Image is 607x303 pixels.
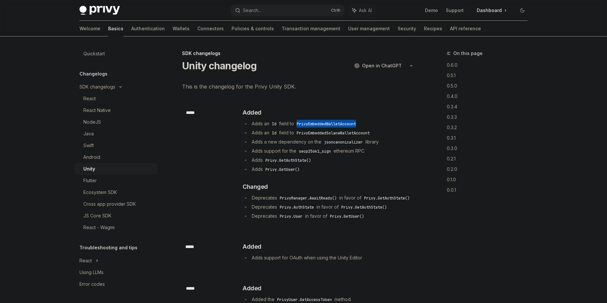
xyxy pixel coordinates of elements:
div: React [83,95,96,103]
a: React Native [74,104,158,116]
a: Quickstart [74,48,158,60]
span: Ctrl K [331,8,341,13]
a: Using LLMs [74,267,158,278]
a: Welcome [79,21,100,36]
span: Added [243,108,261,117]
li: Adds [243,156,416,164]
button: Ask AI [348,5,376,16]
a: React - Wagmi [74,222,158,233]
li: Adds support for OAuth when using the Unity Editor [243,254,416,262]
div: NodeJS [83,118,101,126]
a: Error codes [74,278,158,290]
code: secp256k1_sign [296,148,333,155]
div: Flutter [83,177,97,185]
a: Dashboard [472,5,512,16]
li: Adds an field to [243,120,416,128]
code: Privy.GetUser() [327,213,367,220]
li: Adds support for the ethereum RPC [243,147,416,155]
a: React [74,93,158,104]
div: Java [83,130,94,138]
div: Search... [243,7,261,14]
a: Security [398,21,416,36]
a: 0.5.1 [447,70,533,81]
span: Added [243,284,261,293]
div: Swift [83,142,94,149]
a: Android [74,151,158,163]
span: Dashboard [477,7,502,14]
code: PrivyEmbeddedSolanaWalletAccount [294,130,372,136]
a: Wallets [173,21,190,36]
a: NodeJS [74,116,158,128]
a: Demo [425,7,438,14]
li: Deprecates in favor of [243,194,416,202]
a: 0.5.0 [447,81,533,91]
div: SDK changelogs [182,50,417,57]
a: Connectors [197,21,224,36]
a: Basics [108,21,123,36]
div: Error codes [79,280,105,288]
li: Adds [243,165,416,173]
code: Id [269,121,279,127]
h5: Troubleshooting and tips [79,244,137,252]
li: Deprecates in favor of [243,203,416,211]
a: Recipes [424,21,442,36]
a: Ecosystem SDK [74,186,158,198]
button: Open in ChatGPT [350,60,406,71]
span: Changed [243,182,268,191]
span: Ask AI [359,7,372,14]
code: PrivyEmbeddedWalletAccount [294,121,359,127]
a: 0.2.1 [447,154,533,164]
a: User management [348,21,390,36]
span: Open in ChatGPT [362,62,402,69]
div: React [79,257,92,265]
div: Using LLMs [79,269,104,276]
a: Swift [74,140,158,151]
li: Adds a new dependency on the library [243,138,416,146]
a: Java [74,128,158,140]
div: Quickstart [83,50,105,58]
button: Search...CtrlK [231,5,345,16]
a: 0.3.4 [447,102,533,112]
div: JS Core SDK [83,212,111,220]
code: Privy.GetAuthState() [339,204,389,211]
a: API reference [450,21,481,36]
button: Toggle dark mode [517,5,528,16]
code: Privy.GetAuthState() [361,195,412,201]
a: 0.3.2 [447,122,533,133]
code: jsoncanonicalizer [321,139,365,145]
a: 0.3.0 [447,143,533,154]
span: Added [243,242,261,251]
a: Cross app provider SDK [74,198,158,210]
img: dark logo [79,6,120,15]
span: This is the changelog for the Privy Unity SDK. [182,82,417,91]
div: Cross app provider SDK [83,200,136,208]
code: PrivyUser.GetAccessToken [275,296,334,303]
a: 0.3.3 [447,112,533,122]
h5: Changelogs [79,70,107,78]
div: Ecosystem SDK [83,188,117,196]
li: Deprecates in favor of [243,212,416,220]
a: JS Core SDK [74,210,158,222]
code: Privy.AuthState [277,204,317,211]
a: 0.3.1 [447,133,533,143]
div: Android [83,153,100,161]
div: Unity [83,165,95,173]
div: React Native [83,106,111,114]
code: Id [269,130,279,136]
div: React - Wagmi [83,224,115,231]
span: On this page [453,49,483,57]
code: Privy.GetUser() [263,166,302,173]
code: Privy.GetAuthState() [263,157,314,164]
li: Adds an field to [243,129,416,137]
a: Transaction management [282,21,340,36]
a: Policies & controls [232,21,274,36]
a: Unity [74,163,158,175]
a: 0.1.0 [447,174,533,185]
a: 0.0.1 [447,185,533,195]
a: Support [446,7,464,14]
a: Flutter [74,175,158,186]
h1: Unity changelog [182,60,257,72]
a: 0.2.0 [447,164,533,174]
a: 0.4.0 [447,91,533,102]
a: Authentication [131,21,165,36]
